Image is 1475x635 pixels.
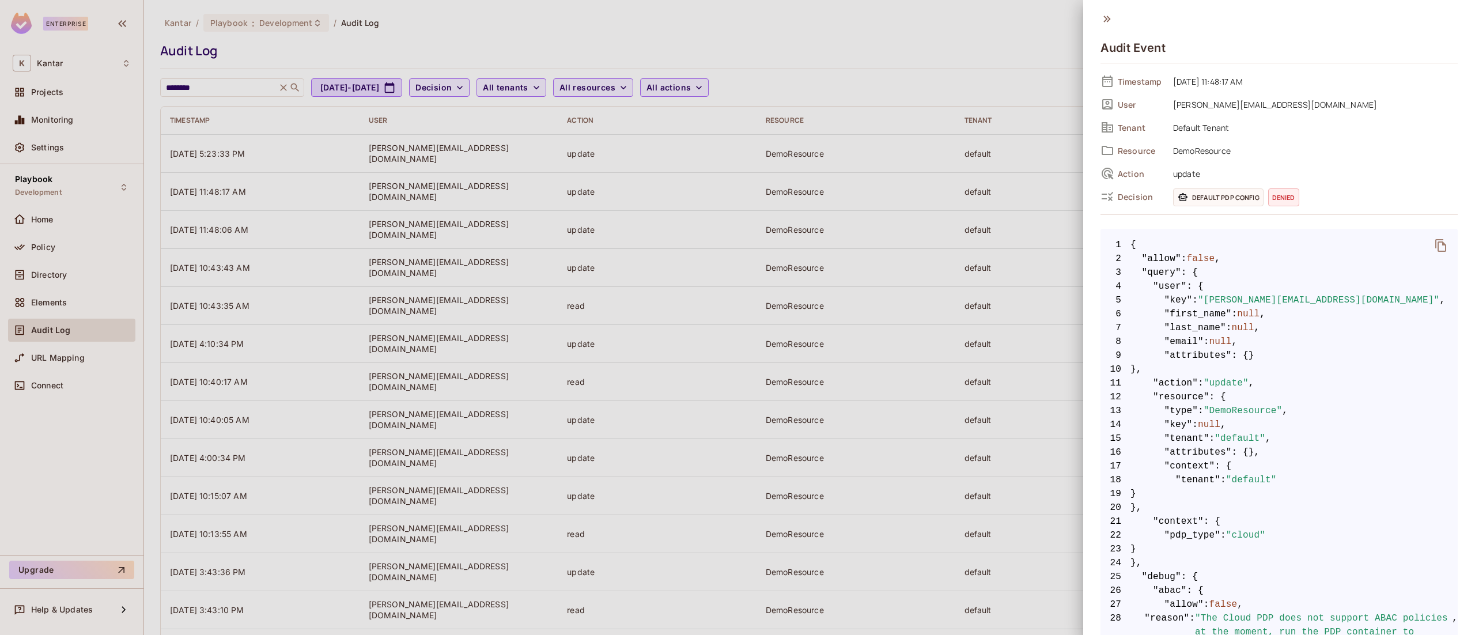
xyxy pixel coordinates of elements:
[1226,528,1265,542] span: "cloud"
[1164,307,1232,321] span: "first_name"
[1142,570,1181,584] span: "debug"
[1100,542,1458,556] span: }
[1192,418,1198,432] span: :
[1100,335,1130,349] span: 8
[1142,266,1181,279] span: "query"
[1167,97,1458,111] span: [PERSON_NAME][EMAIL_ADDRESS][DOMAIN_NAME]
[1198,404,1204,418] span: :
[1100,404,1130,418] span: 13
[1164,459,1215,473] span: "context"
[1209,432,1215,445] span: :
[1118,76,1164,87] span: Timestamp
[1118,191,1164,202] span: Decision
[1220,528,1226,542] span: :
[1100,542,1130,556] span: 23
[1100,279,1130,293] span: 4
[1100,445,1130,459] span: 16
[1100,556,1130,570] span: 24
[1100,362,1130,376] span: 10
[1164,445,1232,459] span: "attributes"
[1204,335,1209,349] span: :
[1118,145,1164,156] span: Resource
[1187,252,1215,266] span: false
[1198,418,1220,432] span: null
[1268,188,1299,206] span: denied
[1164,528,1221,542] span: "pdp_type"
[1192,293,1198,307] span: :
[1181,252,1187,266] span: :
[1167,120,1458,134] span: Default Tenant
[1100,390,1130,404] span: 12
[1164,418,1193,432] span: "key"
[1100,432,1130,445] span: 15
[1232,335,1238,349] span: ,
[1153,515,1204,528] span: "context"
[1100,238,1130,252] span: 1
[1232,349,1254,362] span: : {}
[1232,307,1238,321] span: :
[1215,432,1265,445] span: "default"
[1100,584,1130,598] span: 26
[1187,584,1204,598] span: : {
[1118,99,1164,110] span: User
[1198,376,1204,390] span: :
[1100,570,1130,584] span: 25
[1167,167,1458,180] span: update
[1100,321,1130,335] span: 7
[1204,515,1220,528] span: : {
[1100,501,1130,515] span: 20
[1100,556,1458,570] span: },
[1153,390,1209,404] span: "resource"
[1215,459,1231,473] span: : {
[1100,487,1458,501] span: }
[1142,252,1181,266] span: "allow"
[1164,335,1204,349] span: "email"
[1100,515,1130,528] span: 21
[1130,238,1136,252] span: {
[1175,473,1220,487] span: "tenant"
[1204,404,1283,418] span: "DemoResource"
[1226,321,1232,335] span: :
[1164,598,1204,611] span: "allow"
[1173,188,1264,206] span: Default PDP config
[1100,376,1130,390] span: 11
[1232,321,1254,335] span: null
[1153,376,1198,390] span: "action"
[1209,390,1226,404] span: : {
[1204,376,1249,390] span: "update"
[1153,279,1187,293] span: "user"
[1167,74,1458,88] span: [DATE] 11:48:17 AM
[1164,432,1209,445] span: "tenant"
[1265,432,1271,445] span: ,
[1439,293,1445,307] span: ,
[1254,321,1260,335] span: ,
[1260,307,1265,321] span: ,
[1100,266,1130,279] span: 3
[1237,307,1260,321] span: null
[1220,418,1226,432] span: ,
[1237,598,1243,611] span: ,
[1164,349,1232,362] span: "attributes"
[1100,418,1130,432] span: 14
[1118,122,1164,133] span: Tenant
[1118,168,1164,179] span: Action
[1232,445,1260,459] span: : {},
[1209,335,1232,349] span: null
[1167,143,1458,157] span: DemoResource
[1209,598,1238,611] span: false
[1100,598,1130,611] span: 27
[1215,252,1220,266] span: ,
[1100,307,1130,321] span: 6
[1181,266,1198,279] span: : {
[1282,404,1288,418] span: ,
[1100,293,1130,307] span: 5
[1100,349,1130,362] span: 9
[1187,279,1204,293] span: : {
[1198,293,1439,307] span: "[PERSON_NAME][EMAIL_ADDRESS][DOMAIN_NAME]"
[1427,232,1455,259] button: delete
[1100,487,1130,501] span: 19
[1164,321,1226,335] span: "last_name"
[1100,473,1130,487] span: 18
[1181,570,1198,584] span: : {
[1204,598,1209,611] span: :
